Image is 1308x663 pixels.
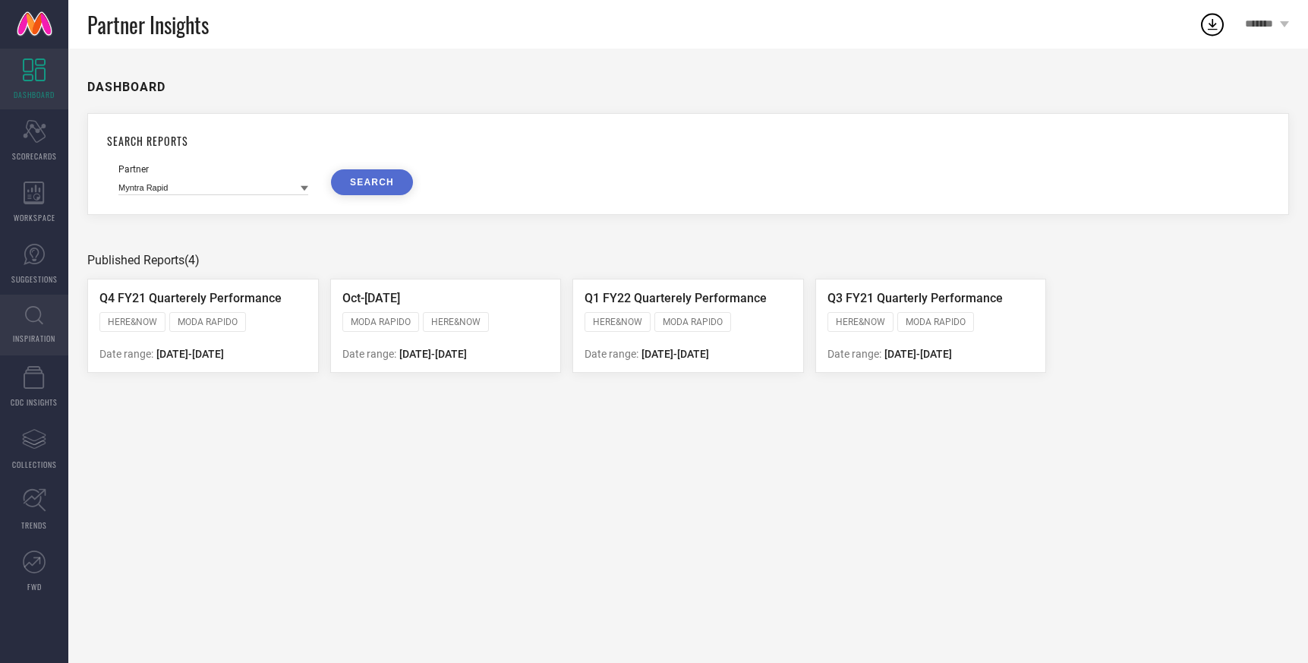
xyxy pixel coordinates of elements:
span: FWD [27,581,42,592]
span: CDC INSIGHTS [11,396,58,408]
span: Date range: [827,348,881,360]
button: SEARCH [331,169,413,195]
span: Partner Insights [87,9,209,40]
span: WORKSPACE [14,212,55,223]
span: MODA RAPIDO [351,317,411,327]
span: DASHBOARD [14,89,55,100]
span: Q1 FY22 Quarterely Performance [585,291,767,305]
span: HERE&NOW [836,317,885,327]
span: [DATE] - [DATE] [399,348,467,360]
span: MODA RAPIDO [178,317,238,327]
div: Partner [118,164,308,175]
div: Open download list [1199,11,1226,38]
span: MODA RAPIDO [663,317,723,327]
span: Date range: [585,348,638,360]
span: [DATE] - [DATE] [884,348,952,360]
span: Q3 FY21 Quarterly Performance [827,291,1003,305]
span: HERE&NOW [108,317,157,327]
span: MODA RAPIDO [906,317,966,327]
span: SUGGESTIONS [11,273,58,285]
span: Oct-[DATE] [342,291,400,305]
div: Published Reports (4) [87,253,1289,267]
h1: SEARCH REPORTS [107,133,1269,149]
span: SCORECARDS [12,150,57,162]
span: Date range: [342,348,396,360]
span: Date range: [99,348,153,360]
span: INSPIRATION [13,333,55,344]
span: TRENDS [21,519,47,531]
span: HERE&NOW [593,317,642,327]
span: Q4 FY21 Quarterely Performance [99,291,282,305]
span: HERE&NOW [431,317,481,327]
span: [DATE] - [DATE] [641,348,709,360]
span: COLLECTIONS [12,459,57,470]
span: [DATE] - [DATE] [156,348,224,360]
h1: DASHBOARD [87,80,165,94]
